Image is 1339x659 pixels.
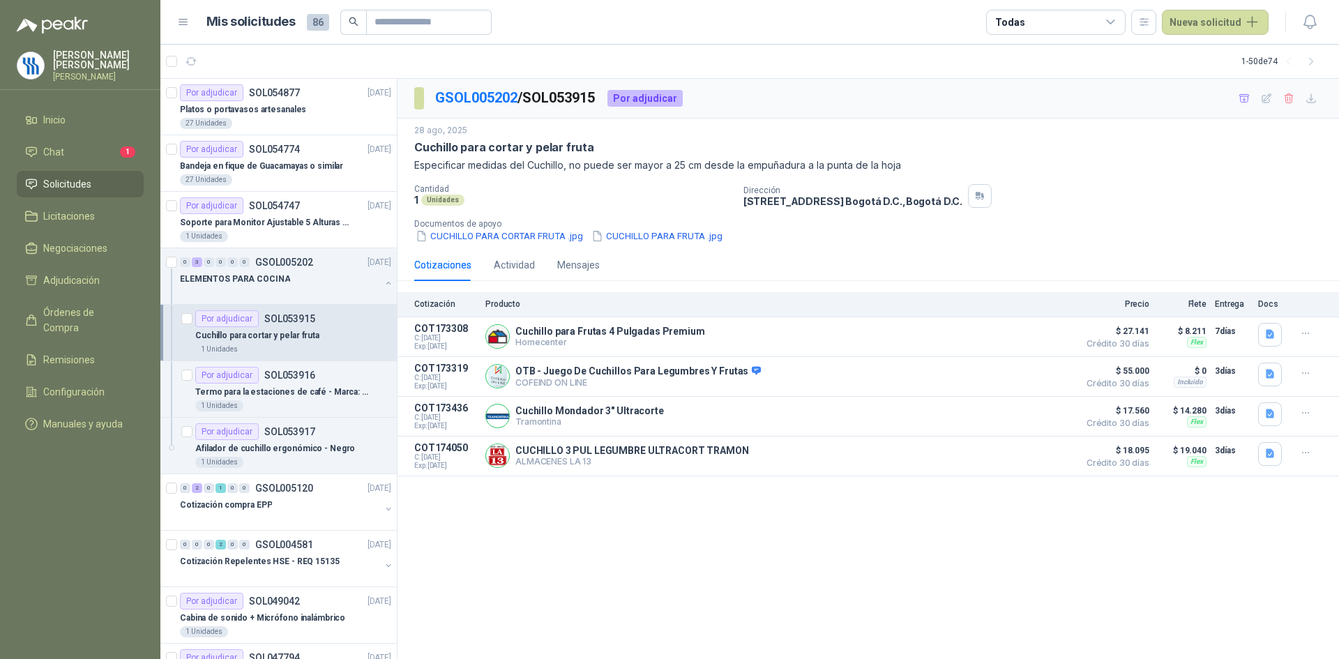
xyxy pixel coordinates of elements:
p: Docs [1258,299,1286,309]
div: Por adjudicar [180,84,243,101]
span: search [349,17,358,26]
p: 28 ago, 2025 [414,124,467,137]
p: SOL054774 [249,144,300,154]
p: GSOL005120 [255,483,313,493]
div: 0 [204,257,214,267]
p: SOL053915 [264,314,315,324]
span: $ 17.560 [1080,402,1149,419]
p: COT173319 [414,363,477,374]
p: Homecenter [515,337,705,347]
p: [DATE] [368,199,391,213]
div: Por adjudicar [180,141,243,158]
p: Producto [485,299,1071,309]
a: Manuales y ayuda [17,411,144,437]
span: Crédito 30 días [1080,419,1149,427]
a: Por adjudicarSOL053915Cuchillo para cortar y pelar fruta1 Unidades [160,305,397,361]
div: Por adjudicar [195,310,259,327]
p: CUCHILLO 3 PUL LEGUMBRE ULTRACORT TRAMON [515,445,748,456]
div: Por adjudicar [195,423,259,440]
p: 3 días [1215,363,1250,379]
p: Entrega [1215,299,1250,309]
span: $ 27.141 [1080,323,1149,340]
div: 0 [215,257,226,267]
div: 0 [227,483,238,493]
span: $ 18.095 [1080,442,1149,459]
a: Por adjudicarSOL054774[DATE] Bandeja en fique de Guacamayas o similar27 Unidades [160,135,397,192]
p: Soporte para Monitor Ajustable 5 Alturas Mini [180,216,354,229]
img: Company Logo [486,444,509,467]
div: Cotizaciones [414,257,471,273]
div: Flex [1187,416,1206,427]
p: SOL053917 [264,427,315,437]
div: 0 [180,257,190,267]
p: Bandeja en fique de Guacamayas o similar [180,160,343,173]
p: [DATE] [368,143,391,156]
a: Configuración [17,379,144,405]
span: Exp: [DATE] [414,462,477,470]
a: Chat1 [17,139,144,165]
p: SOL049042 [249,596,300,606]
div: Por adjudicar [607,90,683,107]
img: Company Logo [486,325,509,348]
div: 0 [180,483,190,493]
div: 1 - 50 de 74 [1241,50,1322,73]
span: Exp: [DATE] [414,382,477,391]
p: Cotización compra EPP [180,499,272,512]
img: Company Logo [17,52,44,79]
div: Por adjudicar [180,593,243,609]
div: 0 [239,540,250,550]
a: Negociaciones [17,235,144,262]
h1: Mis solicitudes [206,12,296,32]
div: Por adjudicar [180,197,243,214]
span: C: [DATE] [414,453,477,462]
div: 0 [239,257,250,267]
div: 0 [204,540,214,550]
a: Por adjudicarSOL054877[DATE] Platos o portavasos artesanales27 Unidades [160,79,397,135]
p: ELEMENTOS PARA COCINA [180,273,290,286]
p: 3 días [1215,442,1250,459]
div: Flex [1187,337,1206,348]
p: SOL054747 [249,201,300,211]
a: Licitaciones [17,203,144,229]
div: 0 [239,483,250,493]
div: 0 [180,540,190,550]
div: 0 [227,540,238,550]
span: Manuales y ayuda [43,416,123,432]
button: Nueva solicitud [1162,10,1269,35]
a: GSOL005202 [435,89,517,106]
p: 3 días [1215,402,1250,419]
p: $ 0 [1158,363,1206,379]
div: Por adjudicar [195,367,259,384]
p: Dirección [743,185,962,195]
p: [DATE] [368,595,391,608]
a: Adjudicación [17,267,144,294]
p: 1 [414,194,418,206]
p: SOL053916 [264,370,315,380]
a: Solicitudes [17,171,144,197]
p: $ 8.211 [1158,323,1206,340]
div: 2 [192,483,202,493]
span: C: [DATE] [414,414,477,422]
p: Cotización Repelentes HSE - REQ 15135 [180,555,340,568]
p: Cuchillo para cortar y pelar fruta [195,329,319,342]
p: [DATE] [368,256,391,269]
div: 1 Unidades [195,344,243,355]
p: ALMACENES LA 13 [515,456,748,467]
a: 0 2 0 1 0 0 GSOL005120[DATE] Cotización compra EPP [180,480,394,524]
a: 0 3 0 0 0 0 GSOL005202[DATE] ELEMENTOS PARA COCINA [180,254,394,298]
div: 3 [192,257,202,267]
div: Unidades [421,195,464,206]
p: Termo para la estaciones de café - Marca: UNIVERSAL [195,386,369,399]
p: Cabina de sonido + Micrófono inalámbrico [180,612,345,625]
p: Platos o portavasos artesanales [180,103,306,116]
span: Adjudicación [43,273,100,288]
div: 1 Unidades [180,626,228,637]
img: Company Logo [486,404,509,427]
div: Flex [1187,456,1206,467]
a: Remisiones [17,347,144,373]
span: Solicitudes [43,176,91,192]
div: Todas [995,15,1024,30]
a: Inicio [17,107,144,133]
span: Licitaciones [43,209,95,224]
a: Órdenes de Compra [17,299,144,341]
